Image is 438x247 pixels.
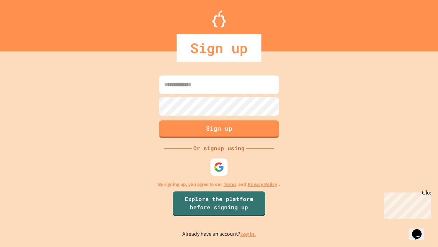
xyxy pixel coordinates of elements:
[214,162,224,172] img: google-icon.svg
[192,144,246,152] div: Or signup using
[240,231,256,238] a: Log in.
[409,220,431,240] iframe: chat widget
[158,181,280,188] p: By signing up, you agree to our and .
[3,3,47,44] div: Chat with us now!Close
[182,230,256,238] p: Already have an account?
[173,191,265,216] a: Explore the platform before signing up
[381,190,431,219] iframe: chat widget
[248,181,277,188] a: Privacy Policy
[212,10,226,27] img: Logo.svg
[224,181,236,188] a: Terms
[159,120,279,138] button: Sign up
[177,34,261,62] div: Sign up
